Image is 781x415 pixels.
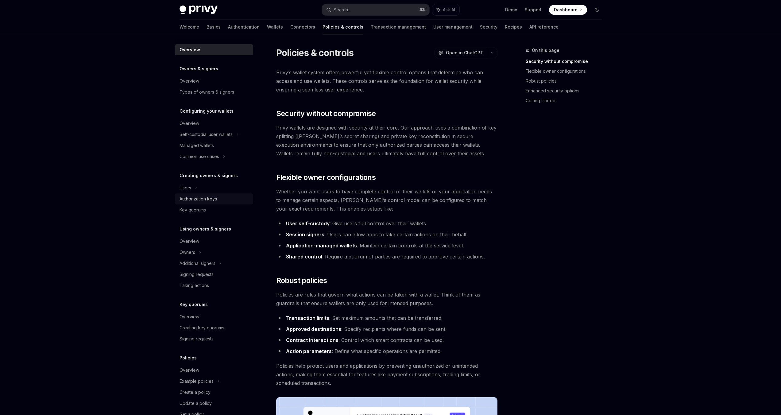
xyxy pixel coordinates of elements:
[175,236,253,247] a: Overview
[290,20,315,34] a: Connectors
[276,314,497,322] li: : Set maximum amounts that can be transferred.
[505,7,517,13] a: Demo
[175,44,253,55] a: Overview
[526,66,607,76] a: Flexible owner configurations
[180,249,195,256] div: Owners
[180,389,211,396] div: Create a policy
[175,87,253,98] a: Types of owners & signers
[175,269,253,280] a: Signing requests
[419,7,426,12] span: ⌘ K
[435,48,487,58] button: Open in ChatGPT
[549,5,587,15] a: Dashboard
[180,131,233,138] div: Self-custodial user wallets
[371,20,426,34] a: Transaction management
[180,142,214,149] div: Managed wallets
[180,301,208,308] h5: Key quorums
[175,333,253,344] a: Signing requests
[286,315,329,321] strong: Transaction limits
[286,348,332,354] strong: Action parameters
[276,68,497,94] span: Privy’s wallet system offers powerful yet flexible control options that determine who can access ...
[180,65,218,72] h5: Owners & signers
[276,109,376,118] span: Security without compromise
[175,387,253,398] a: Create a policy
[180,120,199,127] div: Overview
[276,219,497,228] li: : Give users full control over their wallets.
[443,7,455,13] span: Ask AI
[526,76,607,86] a: Robust policies
[175,280,253,291] a: Taking actions
[286,337,338,343] strong: Contract interactions
[276,362,497,387] span: Policies help protect users and applications by preventing unauthorized or unintended actions, ma...
[276,123,497,158] span: Privy wallets are designed with security at their core. Our approach uses a combination of key sp...
[180,335,214,343] div: Signing requests
[526,96,607,106] a: Getting started
[180,107,234,115] h5: Configuring your wallets
[323,20,363,34] a: Policies & controls
[286,231,324,238] strong: Session signers
[180,367,199,374] div: Overview
[286,220,330,227] strong: User self-custody
[286,242,357,249] strong: Application-managed wallets
[480,20,497,34] a: Security
[180,324,224,332] div: Creating key quorums
[180,206,206,214] div: Key quorums
[180,6,218,14] img: dark logo
[276,187,497,213] span: Whether you want users to have complete control of their wallets or your application needs to man...
[228,20,260,34] a: Authentication
[180,184,191,192] div: Users
[180,77,199,85] div: Overview
[276,230,497,239] li: : Users can allow apps to take certain actions on their behalf.
[276,252,497,261] li: : Require a quorum of parties are required to approve certain actions.
[276,173,376,182] span: Flexible owner configurations
[175,365,253,376] a: Overview
[180,260,215,267] div: Additional signers
[532,47,559,54] span: On this page
[180,225,231,233] h5: Using owners & signers
[180,354,197,362] h5: Policies
[554,7,578,13] span: Dashboard
[276,241,497,250] li: : Maintain certain controls at the service level.
[526,86,607,96] a: Enhanced security options
[529,20,559,34] a: API reference
[334,6,351,14] div: Search...
[180,313,199,320] div: Overview
[180,238,199,245] div: Overview
[175,398,253,409] a: Update a policy
[267,20,283,34] a: Wallets
[276,347,497,355] li: : Define what specific operations are permitted.
[276,325,497,333] li: : Specify recipients where funds can be sent.
[175,204,253,215] a: Key quorums
[180,400,212,407] div: Update a policy
[180,20,199,34] a: Welcome
[433,20,473,34] a: User management
[276,47,354,58] h1: Policies & controls
[180,282,209,289] div: Taking actions
[446,50,483,56] span: Open in ChatGPT
[276,290,497,308] span: Policies are rules that govern what actions can be taken with a wallet. Think of them as guardrai...
[180,271,214,278] div: Signing requests
[276,336,497,344] li: : Control which smart contracts can be used.
[175,140,253,151] a: Managed wallets
[175,193,253,204] a: Authorization keys
[505,20,522,34] a: Recipes
[276,276,327,285] span: Robust policies
[525,7,542,13] a: Support
[592,5,602,15] button: Toggle dark mode
[175,322,253,333] a: Creating key quorums
[180,378,214,385] div: Example policies
[286,326,341,332] strong: Approved destinations
[180,195,217,203] div: Authorization keys
[175,76,253,87] a: Overview
[526,56,607,66] a: Security without compromise
[207,20,221,34] a: Basics
[180,88,234,96] div: Types of owners & signers
[180,153,219,160] div: Common use cases
[175,118,253,129] a: Overview
[432,4,459,15] button: Ask AI
[286,254,322,260] strong: Shared control
[175,311,253,322] a: Overview
[180,172,238,179] h5: Creating owners & signers
[322,4,429,15] button: Search...⌘K
[180,46,200,53] div: Overview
